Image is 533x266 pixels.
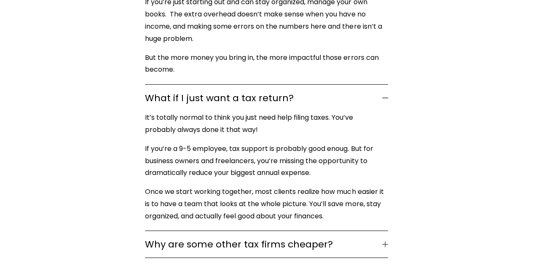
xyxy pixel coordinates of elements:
p: But the more money you bring in, the more impactful those errors can become. [145,52,383,76]
button: What if I just want a tax return? [145,85,388,111]
p: Once we start working together, most clients realize how much easier it is to have a team that lo... [145,186,383,222]
p: If you’re a 9-5 employee, tax support is probably good enoug. But for business owners and freelan... [145,143,383,179]
p: It’s totally normal to think you just need help filing taxes. You’ve probably always done it that... [145,112,383,136]
div: What if I just want a tax return? [145,111,388,231]
span: Why are some other tax firms cheaper? [145,237,382,251]
button: Why are some other tax firms cheaper? [145,231,388,258]
span: What if I just want a tax return? [145,91,382,105]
